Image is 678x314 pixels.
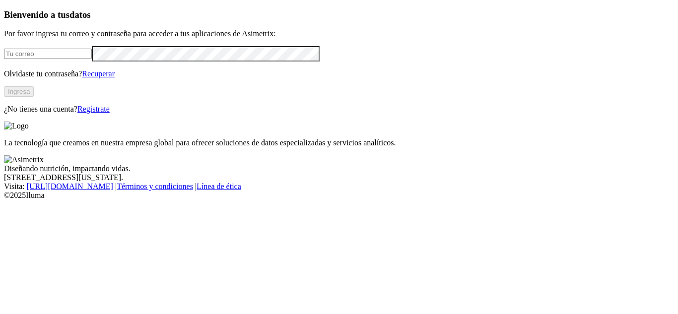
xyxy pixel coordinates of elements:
[4,173,674,182] div: [STREET_ADDRESS][US_STATE].
[4,191,674,200] div: © 2025 Iluma
[4,155,44,164] img: Asimetrix
[4,164,674,173] div: Diseñando nutrición, impactando vidas.
[4,182,674,191] div: Visita : | |
[4,69,674,78] p: Olvidaste tu contraseña?
[4,9,674,20] h3: Bienvenido a tus
[4,105,674,114] p: ¿No tienes una cuenta?
[4,138,674,147] p: La tecnología que creamos en nuestra empresa global para ofrecer soluciones de datos especializad...
[69,9,91,20] span: datos
[4,49,92,59] input: Tu correo
[4,86,34,97] button: Ingresa
[4,122,29,130] img: Logo
[197,182,241,190] a: Línea de ética
[82,69,115,78] a: Recuperar
[4,29,674,38] p: Por favor ingresa tu correo y contraseña para acceder a tus aplicaciones de Asimetrix:
[27,182,113,190] a: [URL][DOMAIN_NAME]
[77,105,110,113] a: Regístrate
[117,182,193,190] a: Términos y condiciones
